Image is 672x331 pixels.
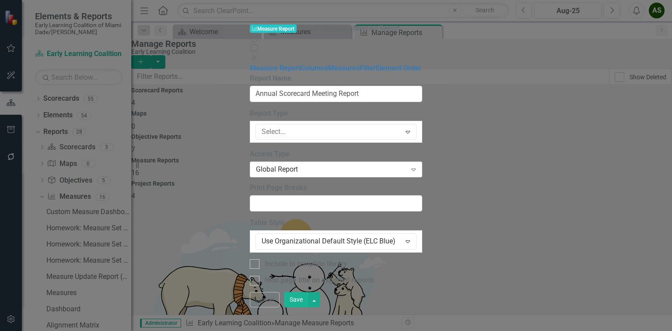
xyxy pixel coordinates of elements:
button: Save [284,292,308,307]
a: Filter [360,64,376,72]
a: Measures [328,64,360,72]
a: Columns [301,64,328,72]
label: Report Type [250,109,422,119]
span: Measure Report [250,25,297,33]
label: Access Type [250,149,422,159]
div: Global Report [256,165,406,175]
a: Element Order [376,64,421,72]
label: Table Style [250,218,422,228]
button: Cancel [250,292,280,307]
div: Include in template library [265,259,347,269]
span: Annual Scorecard Meeting Report [297,24,400,32]
input: Report Name [250,86,422,102]
label: Print Page Breaks [250,183,422,193]
label: Report Name [250,74,422,84]
a: Measure Report [250,64,301,72]
div: Hide page title on exported reports [265,275,374,285]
